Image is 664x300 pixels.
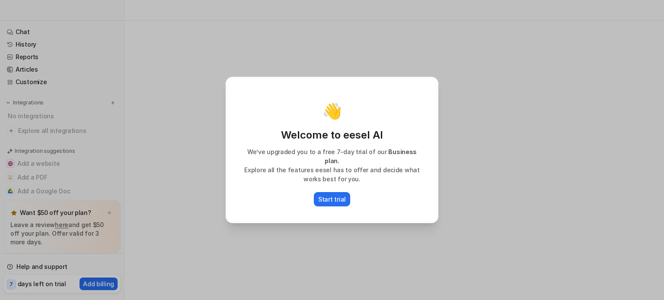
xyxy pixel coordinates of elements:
p: Start trial [318,195,346,204]
p: 👋 [322,102,342,120]
p: We’ve upgraded you to a free 7-day trial of our [236,147,428,165]
p: Explore all the features eesel has to offer and decide what works best for you. [236,165,428,183]
p: Welcome to eesel AI [236,128,428,142]
button: Start trial [314,192,350,206]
